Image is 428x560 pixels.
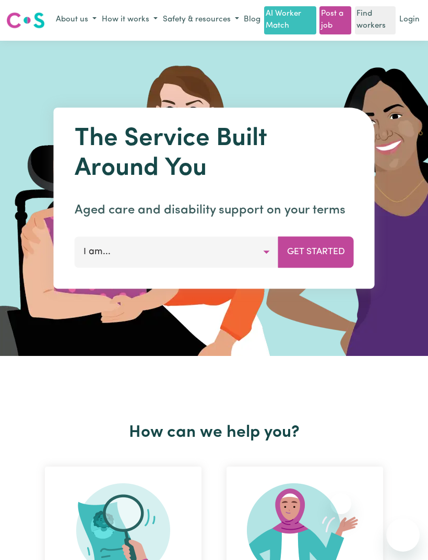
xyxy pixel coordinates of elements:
p: Aged care and disability support on your terms [75,201,354,220]
h1: The Service Built Around You [75,124,354,184]
a: Login [397,12,422,28]
img: Careseekers logo [6,11,45,30]
a: Careseekers logo [6,8,45,32]
a: Post a job [319,6,351,34]
button: About us [53,11,99,29]
iframe: Button to launch messaging window [386,518,420,552]
button: How it works [99,11,160,29]
button: Get Started [278,236,354,268]
a: AI Worker Match [264,6,316,34]
iframe: Close message [330,493,351,514]
button: Safety & resources [160,11,242,29]
a: Find workers [355,6,396,34]
h2: How can we help you? [32,423,396,443]
a: Blog [242,12,263,28]
button: I am... [75,236,279,268]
